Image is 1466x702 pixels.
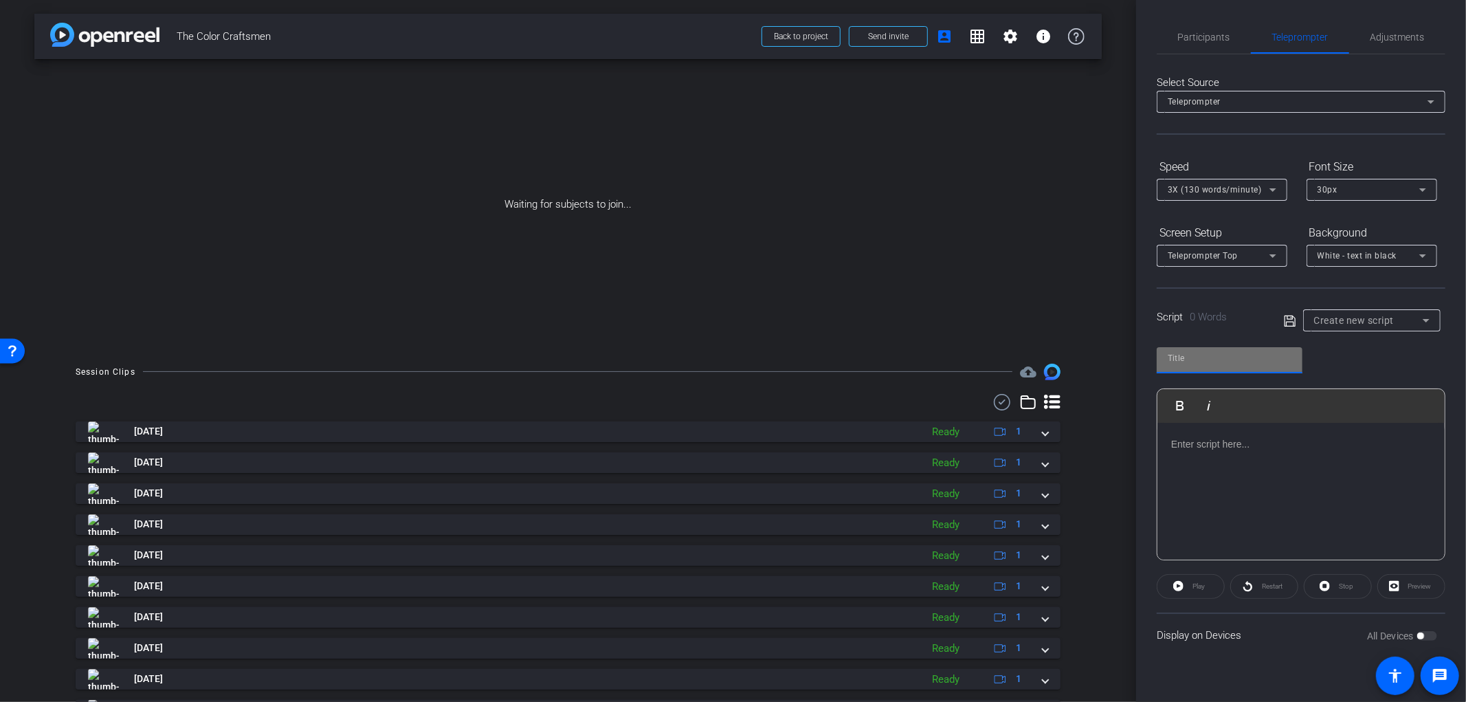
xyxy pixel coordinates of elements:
span: 1 [1016,672,1021,686]
div: Ready [925,641,966,657]
img: Session clips [1044,364,1060,380]
label: All Devices [1367,629,1417,643]
img: thumb-nail [88,483,119,504]
span: The Color Craftsmen [177,23,753,50]
div: Ready [925,672,966,688]
span: 1 [1016,424,1021,439]
mat-expansion-panel-header: thumb-nail[DATE]Ready1 [76,545,1060,566]
img: app-logo [50,23,159,47]
span: [DATE] [134,517,163,531]
span: Teleprompter [1272,32,1329,42]
div: Select Source [1157,75,1445,91]
mat-icon: settings [1002,28,1019,45]
mat-expansion-panel-header: thumb-nail[DATE]Ready1 [76,638,1060,659]
mat-expansion-panel-header: thumb-nail[DATE]Ready1 [76,421,1060,442]
span: [DATE] [134,548,163,562]
button: Bold (Ctrl+B) [1167,392,1193,419]
input: Title [1168,350,1291,366]
img: thumb-nail [88,514,119,535]
span: 1 [1016,641,1021,655]
mat-icon: info [1035,28,1052,45]
img: thumb-nail [88,452,119,473]
img: thumb-nail [88,638,119,659]
span: Send invite [868,31,909,42]
span: Participants [1178,32,1230,42]
div: Screen Setup [1157,221,1287,245]
span: 3X (130 words/minute) [1168,185,1262,195]
span: 1 [1016,486,1021,501]
div: Display on Devices [1157,613,1445,657]
mat-icon: account_box [936,28,953,45]
div: Ready [925,548,966,564]
img: thumb-nail [88,421,119,442]
mat-icon: cloud_upload [1020,364,1036,380]
mat-expansion-panel-header: thumb-nail[DATE]Ready1 [76,669,1060,690]
img: thumb-nail [88,607,119,628]
img: thumb-nail [88,576,119,597]
span: [DATE] [134,610,163,624]
mat-icon: accessibility [1387,668,1403,684]
div: Ready [925,486,966,502]
mat-expansion-panel-header: thumb-nail[DATE]Ready1 [76,576,1060,597]
div: Ready [925,424,966,440]
div: Session Clips [76,365,135,379]
mat-icon: grid_on [969,28,986,45]
span: [DATE] [134,424,163,439]
div: Ready [925,517,966,533]
div: Ready [925,610,966,626]
span: 1 [1016,610,1021,624]
div: Speed [1157,155,1287,179]
button: Back to project [762,26,841,47]
span: Destinations for your clips [1020,364,1036,380]
mat-expansion-panel-header: thumb-nail[DATE]Ready1 [76,483,1060,504]
img: thumb-nail [88,669,119,690]
mat-expansion-panel-header: thumb-nail[DATE]Ready1 [76,607,1060,628]
div: Waiting for subjects to join... [34,59,1102,350]
mat-expansion-panel-header: thumb-nail[DATE]Ready1 [76,452,1060,473]
mat-icon: message [1432,668,1448,684]
button: Italic (Ctrl+I) [1196,392,1222,419]
span: [DATE] [134,455,163,470]
span: Back to project [774,32,828,41]
span: 1 [1016,455,1021,470]
span: Teleprompter Top [1168,251,1238,261]
span: 0 Words [1190,311,1227,323]
span: [DATE] [134,486,163,501]
span: Teleprompter [1168,97,1221,107]
div: Ready [925,579,966,595]
span: 1 [1016,579,1021,593]
span: 1 [1016,548,1021,562]
div: Background [1307,221,1437,245]
div: Font Size [1307,155,1437,179]
span: [DATE] [134,579,163,593]
span: [DATE] [134,641,163,655]
span: White - text in black [1318,251,1397,261]
span: 1 [1016,517,1021,531]
span: Create new script [1314,315,1395,326]
div: Script [1157,309,1265,325]
span: [DATE] [134,672,163,686]
button: Send invite [849,26,928,47]
span: 30px [1318,185,1337,195]
span: Adjustments [1370,32,1425,42]
mat-expansion-panel-header: thumb-nail[DATE]Ready1 [76,514,1060,535]
div: Ready [925,455,966,471]
img: thumb-nail [88,545,119,566]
